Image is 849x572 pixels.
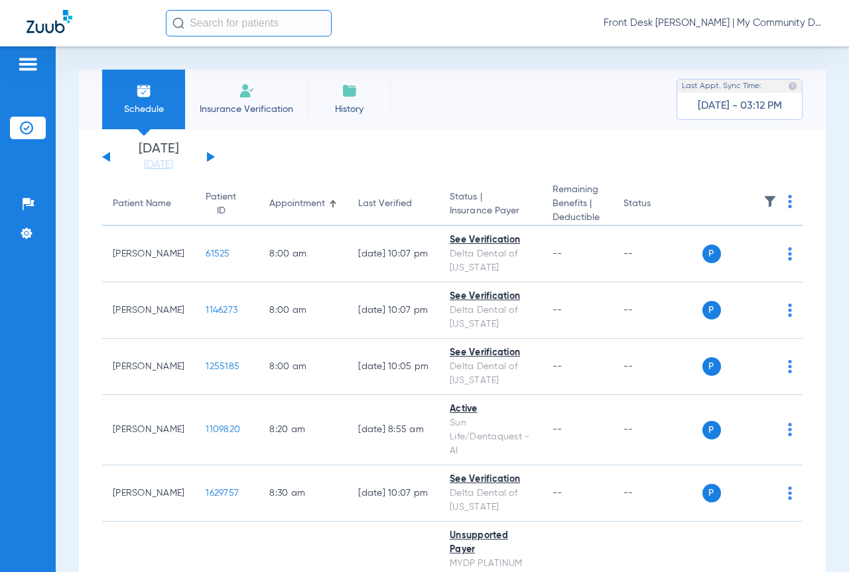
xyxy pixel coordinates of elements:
span: Schedule [112,103,175,116]
td: [PERSON_NAME] [102,395,195,465]
td: [PERSON_NAME] [102,465,195,522]
img: Schedule [136,83,152,99]
img: group-dot-blue.svg [788,423,792,436]
span: History [318,103,381,116]
span: -- [553,488,562,498]
td: [PERSON_NAME] [102,282,195,339]
td: [DATE] 10:07 PM [348,465,439,522]
span: 1146273 [206,306,237,315]
img: last sync help info [788,82,797,91]
a: [DATE] [119,158,198,172]
td: -- [613,465,702,522]
td: -- [613,226,702,282]
iframe: Chat Widget [783,508,849,572]
div: MYDP PLATINUM [450,557,531,571]
td: [PERSON_NAME] [102,339,195,395]
img: group-dot-blue.svg [788,247,792,260]
div: Last Verified [358,197,412,211]
div: See Verification [450,233,531,247]
span: 1109820 [206,425,240,434]
div: Delta Dental of [US_STATE] [450,486,531,514]
span: -- [553,362,562,371]
span: Front Desk [PERSON_NAME] | My Community Dental Centers [604,17,822,30]
td: [DATE] 10:05 PM [348,339,439,395]
img: group-dot-blue.svg [788,486,792,500]
div: Delta Dental of [US_STATE] [450,360,531,388]
td: [DATE] 10:07 PM [348,282,439,339]
td: -- [613,339,702,395]
td: 8:20 AM [259,395,348,465]
img: History [342,83,358,99]
td: 8:00 AM [259,226,348,282]
span: Deductible [553,211,602,225]
img: Zuub Logo [27,10,72,33]
div: Appointment [269,197,325,211]
div: Unsupported Payer [450,529,531,557]
div: Patient Name [113,197,184,211]
th: Status | [439,183,542,226]
span: Insurance Payer [450,204,531,218]
div: Active [450,402,531,416]
div: See Verification [450,290,531,304]
span: P [702,484,721,502]
img: Search Icon [172,17,184,29]
td: 8:00 AM [259,282,348,339]
span: P [702,357,721,376]
td: -- [613,282,702,339]
div: Delta Dental of [US_STATE] [450,304,531,331]
input: Search for patients [166,10,332,36]
span: P [702,301,721,319]
div: See Verification [450,346,531,360]
td: [DATE] 10:07 PM [348,226,439,282]
span: Insurance Verification [195,103,298,116]
td: [PERSON_NAME] [102,226,195,282]
li: [DATE] [119,143,198,172]
div: Appointment [269,197,337,211]
span: 1255185 [206,362,239,371]
span: -- [553,425,562,434]
td: 8:30 AM [259,465,348,522]
td: 8:00 AM [259,339,348,395]
div: Delta Dental of [US_STATE] [450,247,531,275]
img: Manual Insurance Verification [239,83,255,99]
span: 61525 [206,249,229,258]
div: Sun Life/Dentaquest - AI [450,416,531,458]
img: hamburger-icon [17,56,38,72]
img: filter.svg [763,195,777,208]
span: P [702,421,721,439]
img: group-dot-blue.svg [788,360,792,373]
th: Status [613,183,702,226]
th: Remaining Benefits | [542,183,613,226]
div: Patient Name [113,197,171,211]
img: group-dot-blue.svg [788,195,792,208]
span: -- [553,306,562,315]
span: 1629757 [206,488,239,498]
span: Last Appt. Sync Time: [682,80,761,93]
span: P [702,245,721,263]
span: [DATE] - 03:12 PM [698,99,782,113]
td: [DATE] 8:55 AM [348,395,439,465]
td: -- [613,395,702,465]
div: Patient ID [206,190,248,218]
span: -- [553,249,562,258]
div: Last Verified [358,197,428,211]
div: See Verification [450,473,531,486]
div: Patient ID [206,190,236,218]
img: group-dot-blue.svg [788,304,792,317]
